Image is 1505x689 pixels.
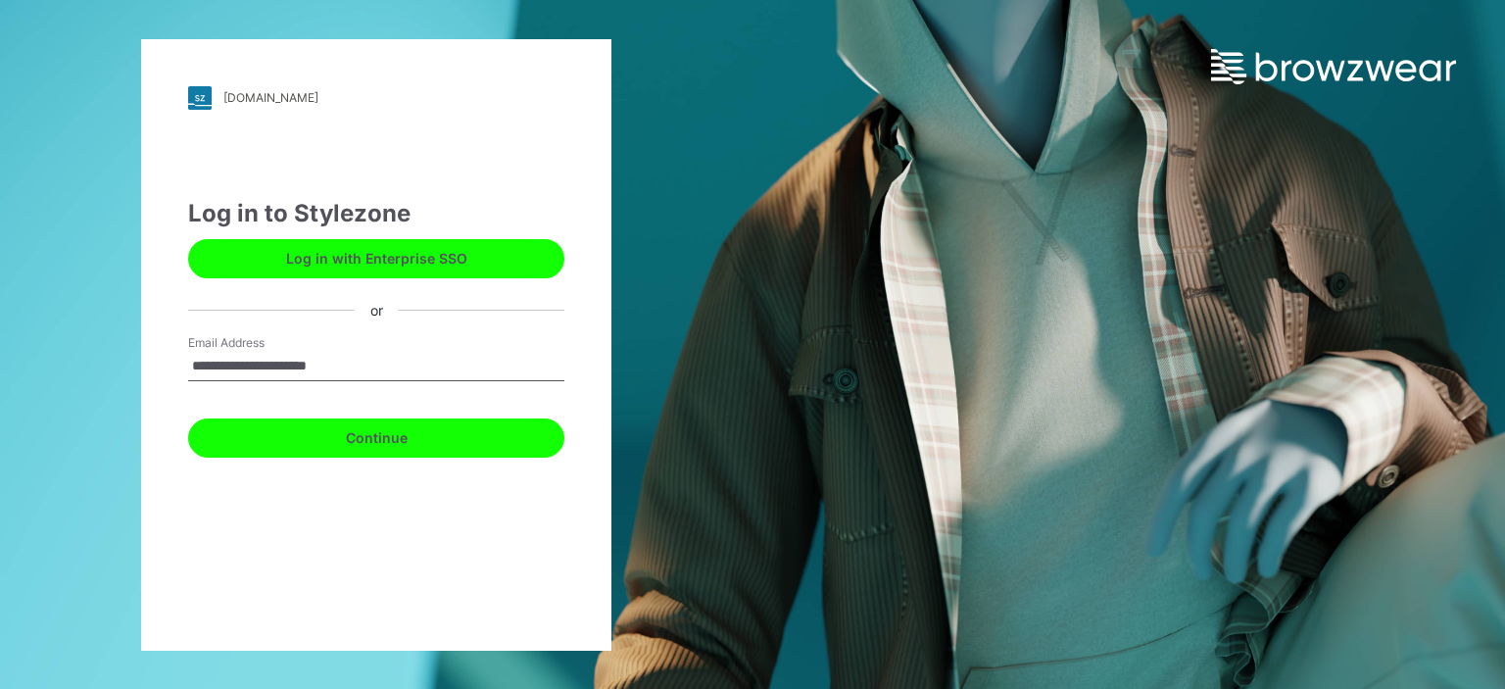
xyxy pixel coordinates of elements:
[188,418,564,458] button: Continue
[188,334,325,352] label: Email Address
[223,90,318,105] div: [DOMAIN_NAME]
[188,86,212,110] img: stylezone-logo.562084cfcfab977791bfbf7441f1a819.svg
[1211,49,1456,84] img: browzwear-logo.e42bd6dac1945053ebaf764b6aa21510.svg
[355,300,399,320] div: or
[188,86,564,110] a: [DOMAIN_NAME]
[188,239,564,278] button: Log in with Enterprise SSO
[188,196,564,231] div: Log in to Stylezone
